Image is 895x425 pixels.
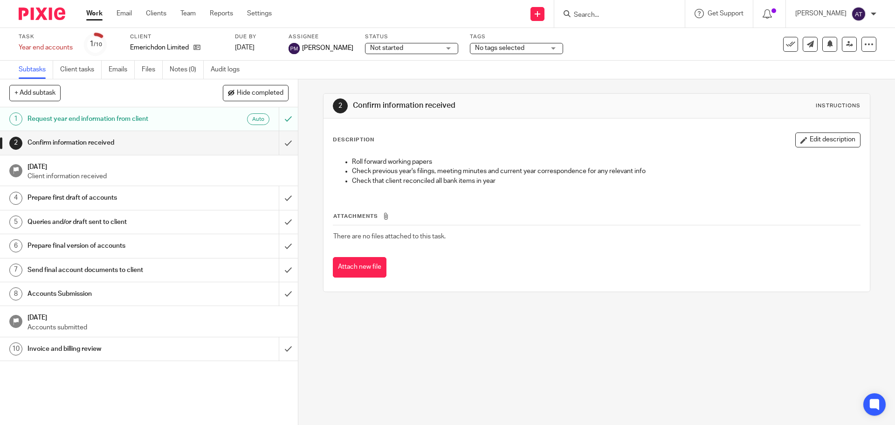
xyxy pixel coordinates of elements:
[28,160,289,172] h1: [DATE]
[237,90,283,97] span: Hide completed
[211,61,247,79] a: Audit logs
[19,33,73,41] label: Task
[9,264,22,277] div: 7
[28,172,289,181] p: Client information received
[142,61,163,79] a: Files
[289,33,353,41] label: Assignee
[28,263,189,277] h1: Send final account documents to client
[117,9,132,18] a: Email
[28,215,189,229] h1: Queries and/or draft sent to client
[247,9,272,18] a: Settings
[130,33,223,41] label: Client
[19,43,73,52] div: Year end accounts
[9,112,22,125] div: 1
[365,33,458,41] label: Status
[9,239,22,252] div: 6
[223,85,289,101] button: Hide completed
[28,191,189,205] h1: Prepare first draft of accounts
[86,9,103,18] a: Work
[816,102,861,110] div: Instructions
[235,44,255,51] span: [DATE]
[9,85,61,101] button: + Add subtask
[333,136,374,144] p: Description
[795,132,861,147] button: Edit description
[94,42,102,47] small: /10
[333,214,378,219] span: Attachments
[851,7,866,21] img: svg%3E
[795,9,847,18] p: [PERSON_NAME]
[28,311,289,322] h1: [DATE]
[9,137,22,150] div: 2
[19,7,65,20] img: Pixie
[333,98,348,113] div: 2
[9,287,22,300] div: 8
[352,176,860,186] p: Check that client reconciled all bank items in year
[289,43,300,54] img: svg%3E
[19,61,53,79] a: Subtasks
[210,9,233,18] a: Reports
[573,11,657,20] input: Search
[60,61,102,79] a: Client tasks
[180,9,196,18] a: Team
[708,10,744,17] span: Get Support
[475,45,524,51] span: No tags selected
[370,45,403,51] span: Not started
[302,43,353,53] span: [PERSON_NAME]
[352,157,860,167] p: Roll forward working papers
[28,239,189,253] h1: Prepare final version of accounts
[28,323,289,332] p: Accounts submitted
[352,167,860,176] p: Check previous year's filings, meeting minutes and current year correspondence for any relevant info
[89,39,102,49] div: 1
[470,33,563,41] label: Tags
[28,136,189,150] h1: Confirm information received
[146,9,166,18] a: Clients
[333,257,386,278] button: Attach new file
[28,342,189,356] h1: Invoice and billing review
[247,113,269,125] div: Auto
[9,342,22,355] div: 10
[109,61,135,79] a: Emails
[9,216,22,229] div: 5
[170,61,204,79] a: Notes (0)
[28,112,189,126] h1: Request year end information from client
[130,43,189,52] p: Emerichdon Limited
[333,233,446,240] span: There are no files attached to this task.
[9,192,22,205] div: 4
[28,287,189,301] h1: Accounts Submission
[353,101,617,111] h1: Confirm information received
[235,33,277,41] label: Due by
